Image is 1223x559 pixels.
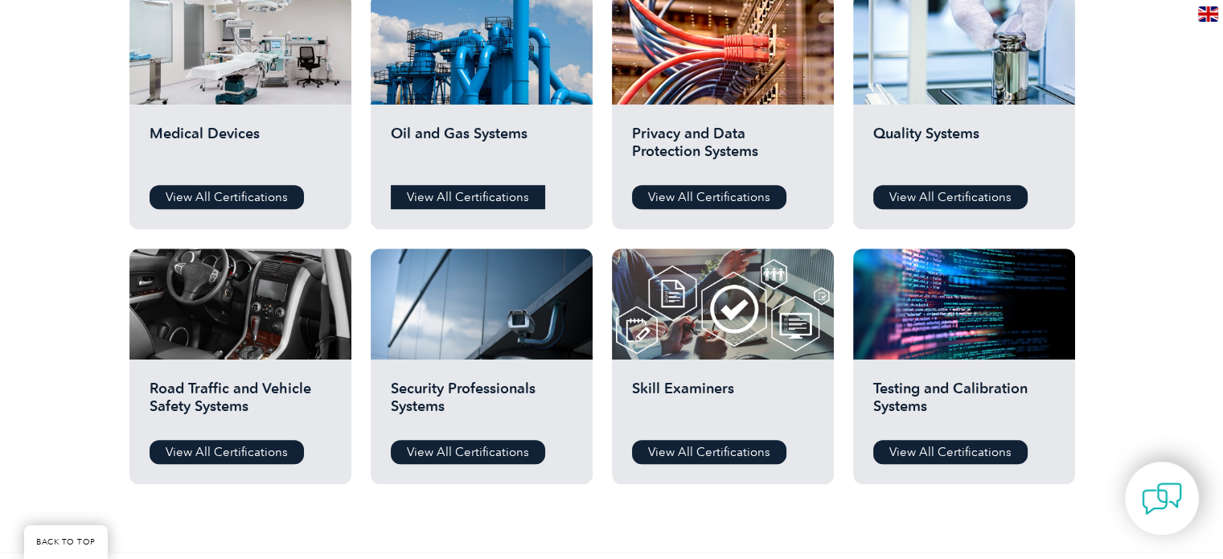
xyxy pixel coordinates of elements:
[391,380,573,428] h2: Security Professionals Systems
[1142,479,1182,519] img: contact-chat.png
[150,440,304,464] a: View All Certifications
[150,380,331,428] h2: Road Traffic and Vehicle Safety Systems
[24,525,108,559] a: BACK TO TOP
[632,125,814,173] h2: Privacy and Data Protection Systems
[632,440,786,464] a: View All Certifications
[873,125,1055,173] h2: Quality Systems
[1198,6,1218,22] img: en
[150,125,331,173] h2: Medical Devices
[391,185,545,209] a: View All Certifications
[632,380,814,428] h2: Skill Examiners
[391,125,573,173] h2: Oil and Gas Systems
[873,440,1028,464] a: View All Certifications
[632,185,786,209] a: View All Certifications
[391,440,545,464] a: View All Certifications
[150,185,304,209] a: View All Certifications
[873,185,1028,209] a: View All Certifications
[873,380,1055,428] h2: Testing and Calibration Systems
